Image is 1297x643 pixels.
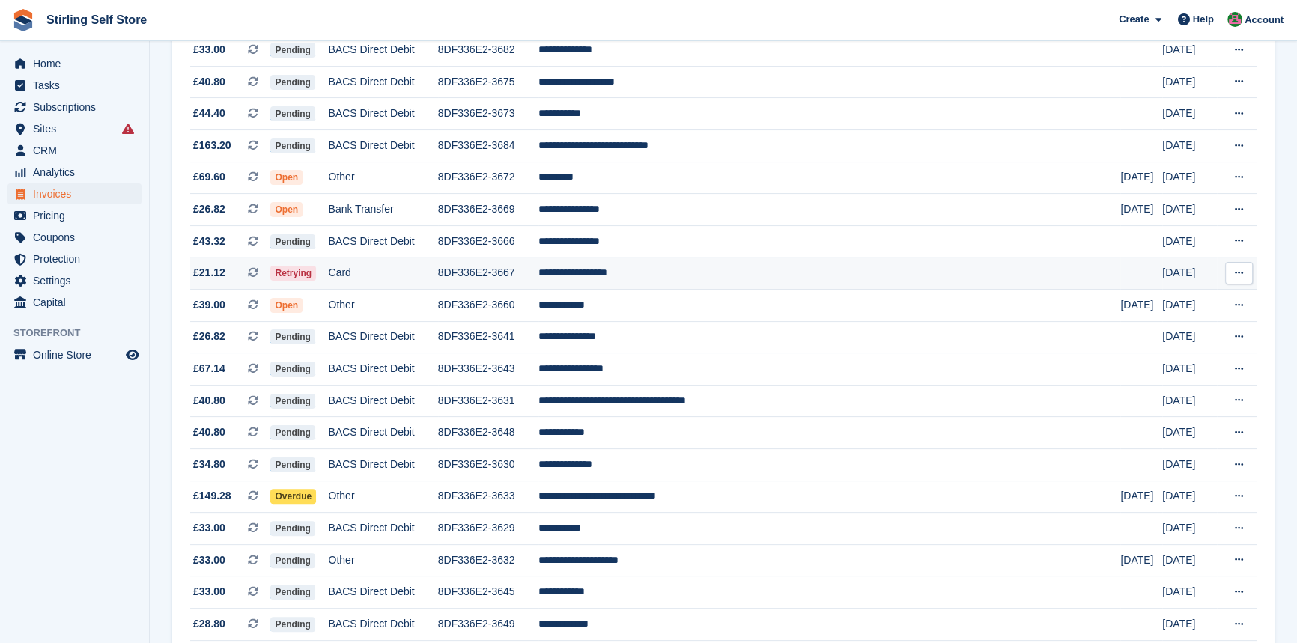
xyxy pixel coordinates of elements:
a: menu [7,205,142,226]
td: Other [329,290,438,322]
span: £33.00 [193,552,225,568]
span: Pending [270,234,315,249]
span: Invoices [33,183,123,204]
td: [DATE] [1120,290,1162,322]
span: £40.80 [193,393,225,409]
span: Pending [270,425,315,440]
td: 8DF336E2-3666 [438,225,538,257]
span: Pending [270,394,315,409]
td: [DATE] [1162,34,1217,67]
a: menu [7,183,142,204]
td: [DATE] [1162,225,1217,257]
td: 8DF336E2-3643 [438,353,538,386]
a: menu [7,97,142,118]
span: Pending [270,585,315,600]
span: Sites [33,118,123,139]
span: Protection [33,249,123,269]
td: 8DF336E2-3684 [438,130,538,162]
span: £33.00 [193,584,225,600]
td: BACS Direct Debit [329,448,438,481]
td: 8DF336E2-3667 [438,257,538,290]
span: Retrying [270,266,316,281]
a: menu [7,344,142,365]
td: 8DF336E2-3645 [438,576,538,609]
span: Coupons [33,227,123,248]
td: Bank Transfer [329,194,438,226]
a: menu [7,118,142,139]
span: Tasks [33,75,123,96]
td: 8DF336E2-3672 [438,162,538,194]
span: Open [270,202,303,217]
td: [DATE] [1162,481,1217,513]
td: 8DF336E2-3630 [438,448,538,481]
span: Capital [33,292,123,313]
span: CRM [33,140,123,161]
span: £39.00 [193,297,225,313]
td: 8DF336E2-3648 [438,417,538,449]
td: 8DF336E2-3649 [438,608,538,640]
td: BACS Direct Debit [329,225,438,257]
td: [DATE] [1162,513,1217,545]
a: Preview store [124,346,142,364]
td: 8DF336E2-3632 [438,544,538,576]
span: £40.80 [193,424,225,440]
a: menu [7,292,142,313]
span: Home [33,53,123,74]
td: [DATE] [1162,353,1217,386]
span: Pricing [33,205,123,226]
td: BACS Direct Debit [329,34,438,67]
span: £21.12 [193,265,225,281]
td: BACS Direct Debit [329,98,438,130]
a: menu [7,227,142,248]
a: menu [7,270,142,291]
td: [DATE] [1162,66,1217,98]
span: Account [1245,13,1284,28]
td: [DATE] [1162,321,1217,353]
span: Open [270,170,303,185]
span: £67.14 [193,361,225,377]
td: BACS Direct Debit [329,353,438,386]
span: £34.80 [193,457,225,472]
td: BACS Direct Debit [329,417,438,449]
span: Overdue [270,489,316,504]
span: £40.80 [193,74,225,90]
td: [DATE] [1162,576,1217,609]
span: Pending [270,362,315,377]
td: 8DF336E2-3682 [438,34,538,67]
span: £163.20 [193,138,231,153]
td: 8DF336E2-3631 [438,385,538,417]
td: Card [329,257,438,290]
span: Analytics [33,162,123,183]
td: [DATE] [1162,448,1217,481]
i: Smart entry sync failures have occurred [122,123,134,135]
td: 8DF336E2-3633 [438,481,538,513]
span: £44.40 [193,106,225,121]
span: Help [1193,12,1214,27]
span: Storefront [13,326,149,341]
span: £43.32 [193,234,225,249]
td: [DATE] [1162,257,1217,290]
span: Pending [270,138,315,153]
td: BACS Direct Debit [329,513,438,545]
span: Settings [33,270,123,291]
td: [DATE] [1162,608,1217,640]
a: menu [7,140,142,161]
td: [DATE] [1162,162,1217,194]
a: menu [7,75,142,96]
span: £69.60 [193,169,225,185]
td: 8DF336E2-3675 [438,66,538,98]
td: [DATE] [1120,481,1162,513]
td: [DATE] [1162,417,1217,449]
td: [DATE] [1120,544,1162,576]
td: 8DF336E2-3629 [438,513,538,545]
td: 8DF336E2-3669 [438,194,538,226]
td: 8DF336E2-3660 [438,290,538,322]
td: BACS Direct Debit [329,576,438,609]
td: Other [329,544,438,576]
span: Pending [270,457,315,472]
span: Pending [270,521,315,536]
td: Other [329,481,438,513]
a: Stirling Self Store [40,7,153,32]
td: [DATE] [1120,162,1162,194]
span: Pending [270,553,315,568]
